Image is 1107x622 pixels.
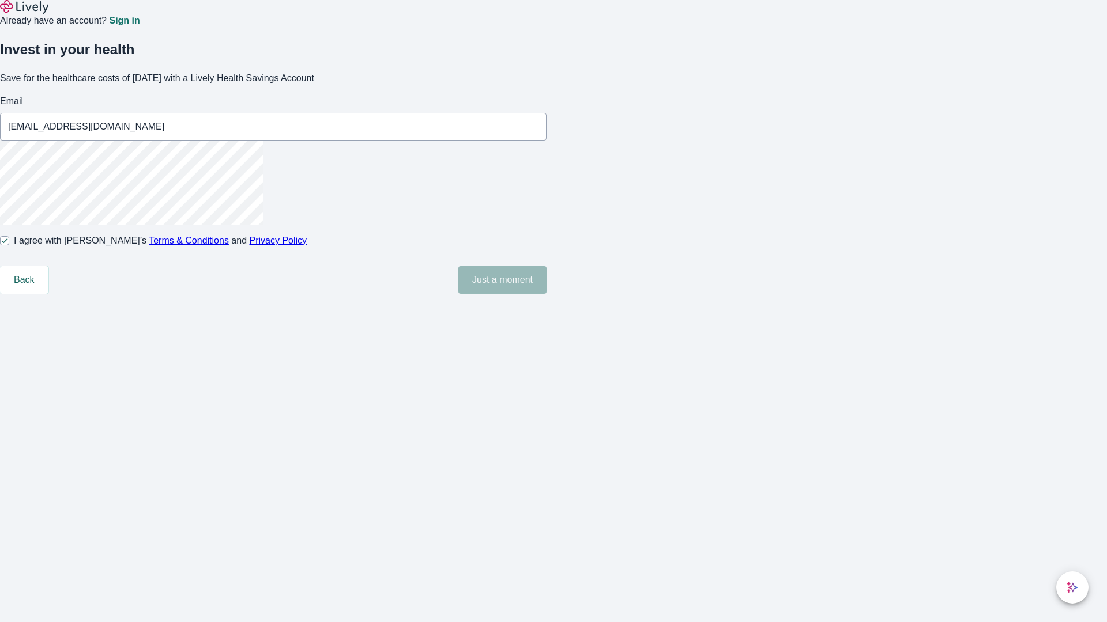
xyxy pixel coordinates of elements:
[149,236,229,245] a: Terms & Conditions
[1056,571,1089,604] button: chat
[14,234,307,248] span: I agree with [PERSON_NAME]’s and
[250,236,307,245] a: Privacy Policy
[1067,582,1078,593] svg: Lively AI Assistant
[109,16,140,25] a: Sign in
